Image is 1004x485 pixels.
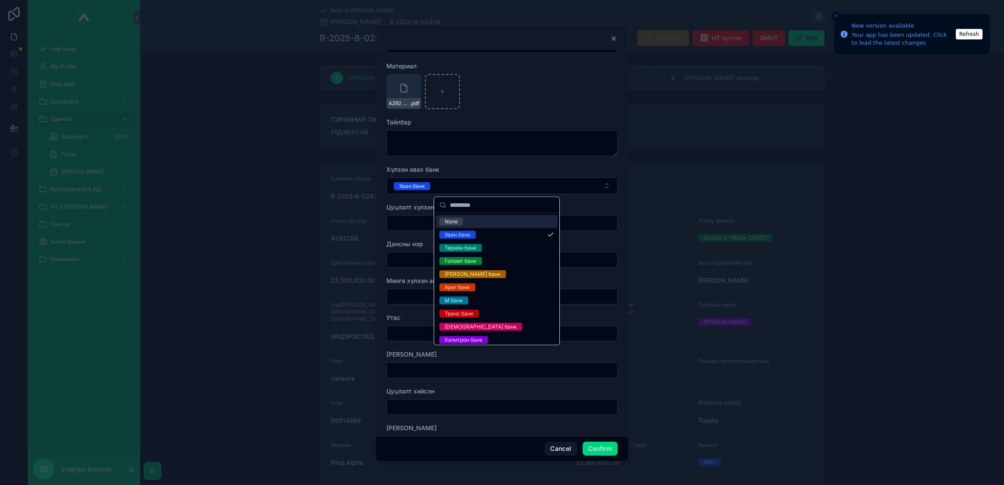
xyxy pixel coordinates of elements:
span: .pdf [410,100,419,107]
div: М банк [445,297,463,304]
div: Suggestions [434,213,559,345]
span: Цуцлалт хийсэн [386,387,435,395]
span: Мөнгө хүлээн авагчийн РД [386,277,467,284]
span: Хүлээн авах банк [386,166,439,173]
div: Транс банк [445,310,474,318]
div: Хаан банк [399,182,425,190]
span: Дансны нэр [386,240,423,248]
button: Cancel [544,442,577,456]
span: [PERSON_NAME] [386,350,437,358]
span: Цуцлалт хүлээн авах [PERSON_NAME] [386,203,502,211]
span: 4292 ТХД ЦУЦ [389,100,410,107]
button: Confirm [583,442,618,456]
div: Ариг банк [445,283,470,291]
span: Утас [386,314,400,321]
div: [PERSON_NAME] банк [445,270,501,278]
div: Голомт банк [445,257,477,265]
button: Refresh [956,29,983,39]
button: Close toast [831,11,840,20]
div: Капитрон банк [445,336,483,344]
span: Тайлбар [386,118,411,126]
button: Select Button [386,177,618,194]
span: [PERSON_NAME] [386,424,437,432]
div: Your app has been updated. Click to load the latest changes [852,31,953,47]
div: None [445,218,458,226]
div: Төрийн банк [445,244,477,252]
div: New version available [852,21,953,30]
span: Материал [386,62,417,70]
div: [DEMOGRAPHIC_DATA] банк [445,323,517,331]
div: Хаан банк [445,231,470,239]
